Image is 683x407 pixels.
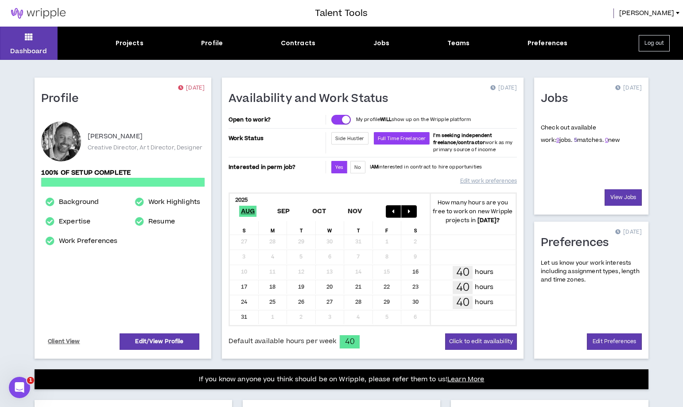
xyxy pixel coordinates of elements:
p: Work Status [229,132,324,145]
div: S [230,221,259,235]
div: W [316,221,345,235]
span: work as my primary source of income [433,132,512,153]
p: Dashboard [10,47,47,56]
p: Creative Director, Art Director, Designer [88,144,202,152]
button: Click to edit availability [445,333,517,350]
a: 0 [605,136,608,144]
p: Open to work? [229,116,324,123]
a: Client View [47,334,81,349]
span: Nov [346,206,364,217]
p: I interested in contract to hire opportunities [370,164,482,171]
p: hours [475,297,493,307]
a: Edit/View Profile [120,333,199,350]
p: hours [475,267,493,277]
b: I'm seeking independent freelance/contractor [433,132,492,146]
div: T [344,221,373,235]
span: Default available hours per week [229,337,336,346]
span: [PERSON_NAME] [619,8,674,18]
div: Matt D. [41,121,81,161]
p: My profile show up on the Wripple platform [356,116,471,123]
strong: AM [371,164,378,170]
p: Let us know your work interests including assignment types, length and time zones. [541,259,642,285]
span: No [354,164,361,171]
p: [DATE] [490,84,517,93]
span: Side Hustler [335,135,365,142]
div: Preferences [528,39,568,48]
a: Work Highlights [148,197,200,207]
span: 1 [27,377,34,384]
span: new [605,136,620,144]
a: Expertise [59,216,90,227]
p: [DATE] [178,84,205,93]
a: Edit work preferences [460,173,517,189]
p: [PERSON_NAME] [88,131,143,142]
p: [DATE] [615,228,642,237]
b: 2025 [235,196,248,204]
a: Resume [148,216,175,227]
p: hours [475,282,493,292]
div: M [259,221,287,235]
iframe: Intercom live chat [9,377,30,398]
div: S [401,221,430,235]
div: Projects [116,39,144,48]
span: jobs. [556,136,573,144]
p: 100% of setup complete [41,168,205,178]
a: 9 [556,136,559,144]
p: If you know anyone you think should be on Wripple, please refer them to us! [199,374,485,385]
a: Edit Preferences [587,333,642,350]
strong: WILL [380,116,392,123]
a: Learn More [447,375,484,384]
h1: Jobs [541,92,574,106]
span: Sep [276,206,292,217]
a: View Jobs [605,189,642,206]
button: Log out [639,35,670,51]
div: F [373,221,402,235]
div: Contracts [281,39,315,48]
div: Profile [201,39,223,48]
div: T [287,221,316,235]
h3: Talent Tools [315,7,368,20]
p: Interested in perm job? [229,161,324,173]
span: Oct [310,206,328,217]
p: Check out available work: [541,124,620,144]
div: Teams [447,39,470,48]
span: Yes [335,164,343,171]
a: 5 [574,136,577,144]
a: Work Preferences [59,236,117,247]
h1: Preferences [541,236,616,250]
p: [DATE] [615,84,642,93]
h1: Availability and Work Status [229,92,395,106]
span: matches. [574,136,604,144]
span: Aug [239,206,257,217]
div: Jobs [373,39,390,48]
b: [DATE] ? [477,216,500,224]
h1: Profile [41,92,85,106]
a: Background [59,197,99,207]
p: How many hours are you free to work on new Wripple projects in [430,198,516,225]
